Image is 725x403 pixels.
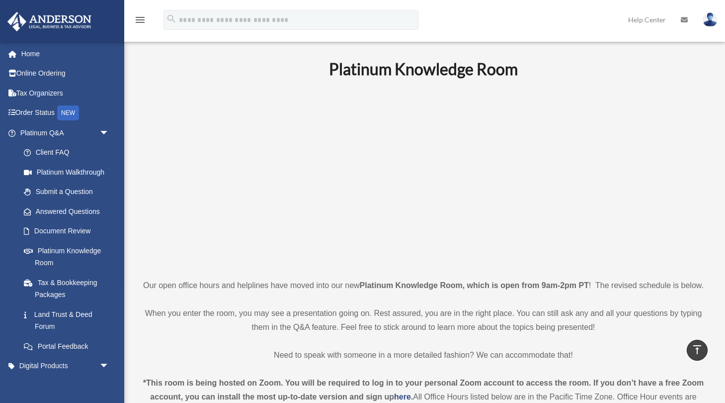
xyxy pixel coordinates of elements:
[7,83,124,103] a: Tax Organizers
[142,306,705,334] p: When you enter the room, you may see a presentation going on. Rest assured, you are in the right ...
[4,12,94,31] img: Anderson Advisors Platinum Portal
[14,162,124,182] a: Platinum Walkthrough
[7,64,124,84] a: Online Ordering
[691,344,703,356] i: vertical_align_top
[14,304,124,336] a: Land Trust & Deed Forum
[57,105,79,120] div: NEW
[14,336,124,356] a: Portal Feedback
[329,59,518,79] b: Platinum Knowledge Room
[274,92,572,260] iframe: 231110_Toby_KnowledgeRoom
[394,393,411,401] a: here
[14,273,124,304] a: Tax & Bookkeeping Packages
[360,281,589,290] strong: Platinum Knowledge Room, which is open from 9am-2pm PT
[142,348,705,362] p: Need to speak with someone in a more detailed fashion? We can accommodate that!
[411,393,413,401] strong: .
[14,182,124,202] a: Submit a Question
[7,356,124,376] a: Digital Productsarrow_drop_down
[7,123,124,143] a: Platinum Q&Aarrow_drop_down
[143,379,704,401] strong: *This room is being hosted on Zoom. You will be required to log in to your personal Zoom account ...
[99,356,119,377] span: arrow_drop_down
[134,14,146,26] i: menu
[99,123,119,143] span: arrow_drop_down
[7,44,124,64] a: Home
[14,241,119,273] a: Platinum Knowledge Room
[134,17,146,26] a: menu
[687,340,708,361] a: vertical_align_top
[166,13,177,24] i: search
[7,103,124,123] a: Order StatusNEW
[14,201,124,221] a: Answered Questions
[703,12,718,27] img: User Pic
[14,143,124,163] a: Client FAQ
[142,279,705,293] p: Our open office hours and helplines have moved into our new ! The revised schedule is below.
[14,221,124,241] a: Document Review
